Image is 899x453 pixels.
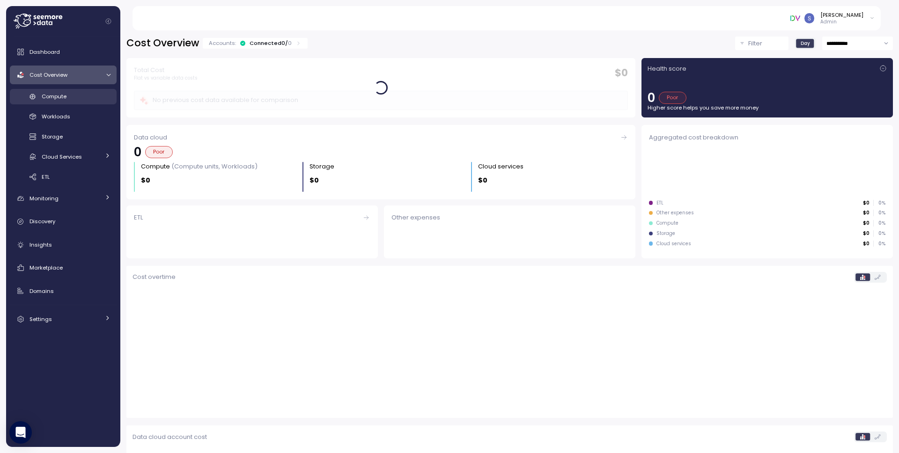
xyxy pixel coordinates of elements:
div: [PERSON_NAME] [820,11,863,19]
a: Monitoring [10,189,117,208]
span: Cloud Services [42,153,82,161]
p: $0 [863,230,870,237]
div: Poor [659,92,686,104]
p: (Compute units, Workloads) [171,162,258,171]
div: Poor [145,146,173,158]
a: ETL [10,169,117,184]
div: ETL [134,213,370,222]
p: 0 % [874,220,885,226]
p: 0 % [874,241,885,247]
p: Health score [648,64,686,73]
p: 0 [648,92,655,104]
p: 0 % [874,230,885,237]
p: $0 [863,200,870,206]
div: Open Intercom Messenger [9,421,32,444]
p: Higher score helps you save more money [648,104,887,111]
p: $0 [863,220,870,226]
img: ACg8ocLCy7HMj59gwelRyEldAl2GQfy23E10ipDNf0SDYCnD3y85RA=s96-c [804,13,814,23]
a: Workloads [10,109,117,124]
div: Aggregated cost breakdown [649,133,885,142]
span: Insights [29,241,52,248]
a: Marketplace [10,258,117,277]
p: 0 % [874,200,885,206]
span: Dashboard [29,48,60,56]
a: Cloud Services [10,149,117,164]
span: Domains [29,287,54,295]
div: Cloud services [656,241,691,247]
a: Domains [10,282,117,300]
img: 6791f8edfa6a2c9608b219b1.PNG [790,13,800,23]
h2: Cost Overview [126,37,199,50]
p: 0 % [874,210,885,216]
p: Cost overtime [133,272,176,282]
div: Accounts:Connected0/0 [203,38,308,49]
div: Other expenses [656,210,694,216]
div: Cloud services [478,162,523,171]
span: Storage [42,133,63,140]
p: 0 [134,146,141,158]
a: Data cloud0PoorCompute (Compute units, Workloads)$0Storage $0Cloud services $0 [126,125,635,199]
p: Filter [748,39,762,48]
div: Compute [656,220,678,226]
div: Storage [656,230,675,237]
div: Storage [309,162,334,171]
span: Compute [42,93,66,100]
p: $0 [478,175,487,186]
p: $0 [141,175,150,186]
div: ETL [656,200,663,206]
button: Filter [735,37,788,50]
a: Cost Overview [10,66,117,84]
a: ETL [126,205,378,258]
span: Marketplace [29,264,63,271]
div: Compute [141,162,258,171]
a: Storage [10,129,117,145]
span: Workloads [42,113,70,120]
a: Insights [10,235,117,254]
p: Admin [820,19,863,25]
p: Accounts: [209,39,236,47]
span: Discovery [29,218,55,225]
button: Collapse navigation [103,18,114,25]
span: Day [801,40,810,47]
p: $0 [309,175,319,186]
a: Compute [10,89,117,104]
a: Discovery [10,212,117,231]
p: Data cloud account cost [133,432,207,442]
span: Cost Overview [29,71,67,79]
span: Settings [29,315,52,323]
a: Settings [10,310,117,329]
p: $0 [863,210,870,216]
span: Monitoring [29,195,59,202]
p: $0 [863,241,870,247]
div: Connected 0 / [250,39,292,47]
p: 0 [288,39,292,47]
span: ETL [42,173,50,181]
div: Other expenses [391,213,628,222]
div: Data cloud [134,133,628,142]
a: Dashboard [10,43,117,61]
